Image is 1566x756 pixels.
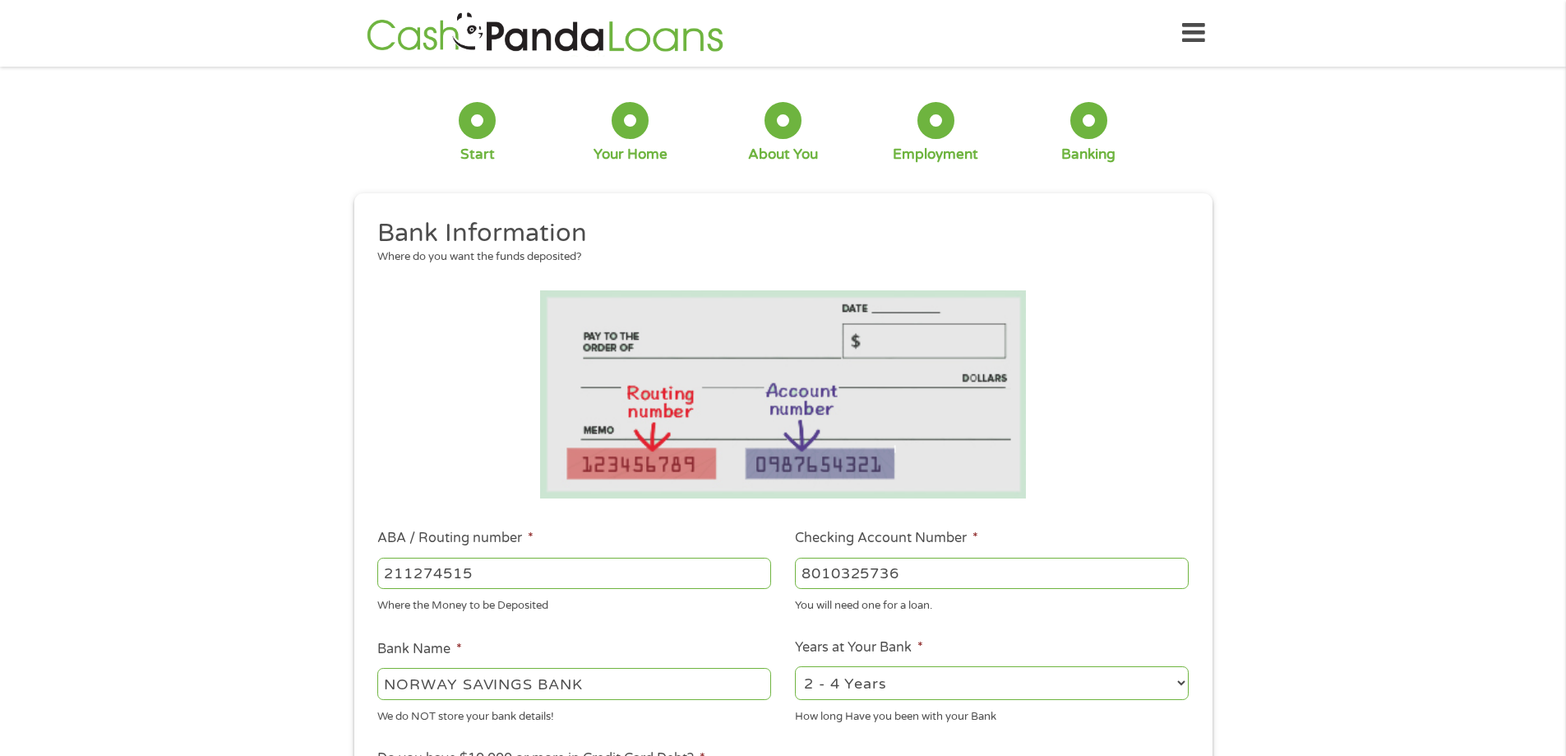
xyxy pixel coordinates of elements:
div: We do NOT store your bank details! [377,703,771,725]
div: About You [748,146,818,164]
div: Where do you want the funds deposited? [377,249,1176,266]
img: Routing number location [540,290,1027,499]
div: Employment [893,146,978,164]
label: ABA / Routing number [377,530,534,547]
label: Years at Your Bank [795,639,923,656]
label: Bank Name [377,641,462,658]
label: Checking Account Number [795,530,978,547]
div: Banking [1061,146,1116,164]
div: Your Home [594,146,668,164]
h2: Bank Information [377,217,1176,250]
div: Where the Money to be Deposited [377,592,771,615]
input: 263177916 [377,558,771,589]
input: 345634636 [795,558,1189,589]
div: Start [460,146,495,164]
div: You will need one for a loan. [795,592,1189,615]
div: How long Have you been with your Bank [795,703,1189,725]
img: GetLoanNow Logo [362,10,728,57]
